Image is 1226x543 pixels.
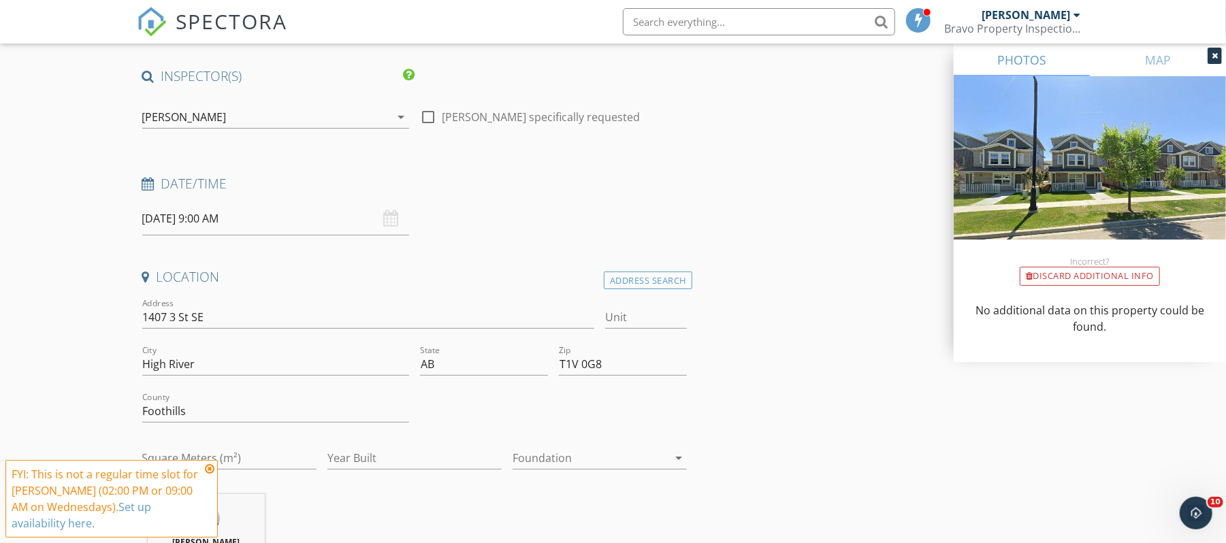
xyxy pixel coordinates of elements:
[954,256,1226,267] div: Incorrect?
[137,7,167,37] img: The Best Home Inspection Software - Spectora
[142,175,688,193] h4: Date/Time
[137,18,288,47] a: SPECTORA
[604,271,692,290] div: Address Search
[945,22,1081,35] div: Bravo Property Inspections
[142,202,409,235] input: Select date
[393,109,409,125] i: arrow_drop_down
[671,450,687,466] i: arrow_drop_down
[142,67,415,85] h4: INSPECTOR(S)
[142,111,227,123] div: [PERSON_NAME]
[982,8,1071,22] div: [PERSON_NAME]
[12,466,201,531] div: FYI: This is not a regular time slot for [PERSON_NAME] (02:00 PM or 09:00 AM on Wednesdays).
[623,8,895,35] input: Search everything...
[176,7,288,35] span: SPECTORA
[954,76,1226,272] img: streetview
[1020,267,1160,286] div: Discard Additional info
[1090,44,1226,76] a: MAP
[970,302,1210,335] p: No additional data on this property could be found.
[1180,497,1212,529] iframe: Intercom live chat
[142,268,688,286] h4: Location
[1208,497,1223,508] span: 10
[954,44,1090,76] a: PHOTOS
[442,110,640,124] label: [PERSON_NAME] specifically requested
